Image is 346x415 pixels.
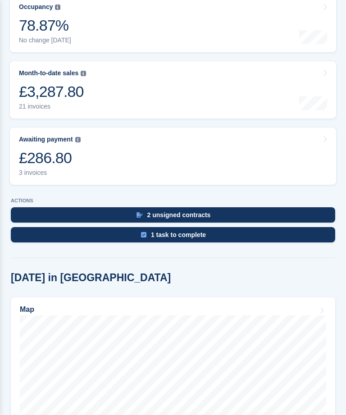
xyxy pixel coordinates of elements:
[20,306,34,314] h2: Map
[19,82,86,101] div: £3,287.80
[19,169,81,177] div: 3 invoices
[19,103,86,110] div: 21 invoices
[11,207,335,227] a: 2 unsigned contracts
[19,136,73,143] div: Awaiting payment
[19,69,78,77] div: Month-to-date sales
[81,71,86,76] img: icon-info-grey-7440780725fd019a000dd9b08b2336e03edf1995a4989e88bcd33f0948082b44.svg
[19,3,53,11] div: Occupancy
[11,198,335,204] p: ACTIONS
[137,212,143,218] img: contract_signature_icon-13c848040528278c33f63329250d36e43548de30e8caae1d1a13099fd9432cc5.svg
[19,36,71,44] div: No change [DATE]
[55,5,60,10] img: icon-info-grey-7440780725fd019a000dd9b08b2336e03edf1995a4989e88bcd33f0948082b44.svg
[75,137,81,142] img: icon-info-grey-7440780725fd019a000dd9b08b2336e03edf1995a4989e88bcd33f0948082b44.svg
[11,227,335,247] a: 1 task to complete
[10,128,336,185] a: Awaiting payment £286.80 3 invoices
[19,16,71,35] div: 78.87%
[10,61,336,119] a: Month-to-date sales £3,287.80 21 invoices
[19,149,81,167] div: £286.80
[147,211,211,219] div: 2 unsigned contracts
[11,272,171,284] h2: [DATE] in [GEOGRAPHIC_DATA]
[141,232,146,237] img: task-75834270c22a3079a89374b754ae025e5fb1db73e45f91037f5363f120a921f8.svg
[151,231,206,238] div: 1 task to complete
